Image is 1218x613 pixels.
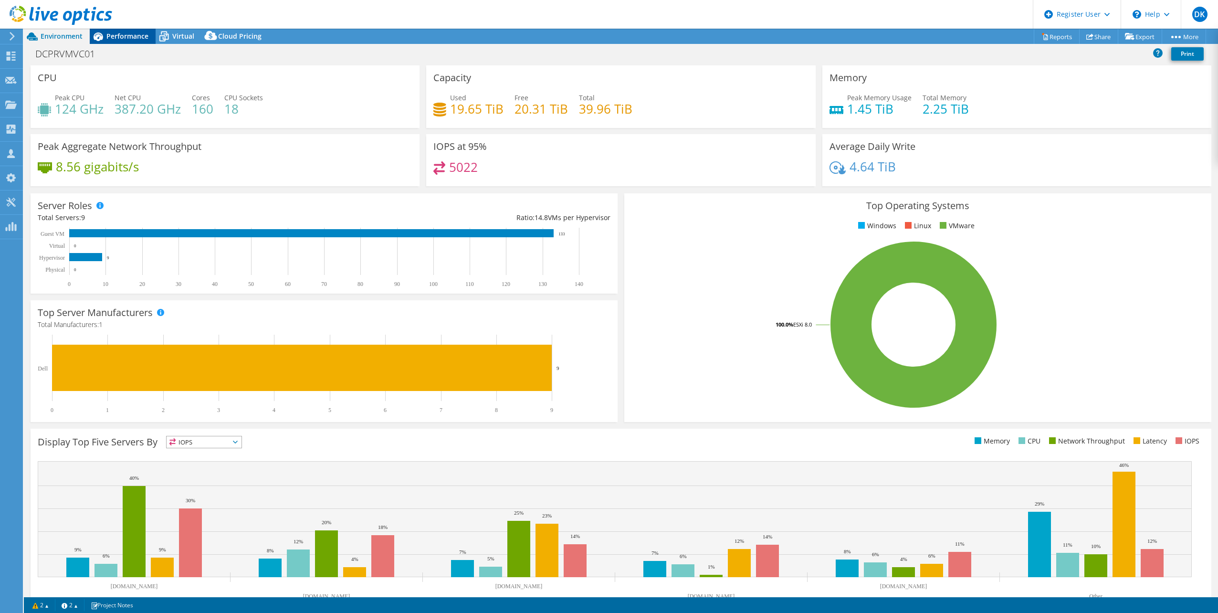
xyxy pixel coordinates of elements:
[1063,542,1072,548] text: 11%
[1147,538,1157,544] text: 12%
[433,73,471,83] h3: Capacity
[1034,29,1080,44] a: Reports
[186,497,195,503] text: 30%
[294,539,303,544] text: 12%
[433,141,487,152] h3: IOPS at 95%
[688,593,735,600] text: [DOMAIN_NAME]
[103,281,108,287] text: 10
[459,549,466,555] text: 7%
[38,319,610,330] h4: Total Manufacturers:
[74,267,76,272] text: 0
[1089,593,1102,600] text: Other
[955,541,965,547] text: 11%
[74,547,82,552] text: 9%
[487,556,494,561] text: 5%
[55,104,104,114] h4: 124 GHz
[45,266,65,273] text: Physical
[303,593,350,600] text: [DOMAIN_NAME]
[68,281,71,287] text: 0
[273,407,275,413] text: 4
[38,307,153,318] h3: Top Server Manufacturers
[575,281,583,287] text: 140
[81,213,85,222] span: 9
[514,104,568,114] h4: 20.31 TiB
[928,553,935,559] text: 6%
[321,281,327,287] text: 70
[1133,10,1141,19] svg: \n
[440,407,442,413] text: 7
[1162,29,1206,44] a: More
[937,221,975,231] li: VMware
[285,281,291,287] text: 60
[1091,543,1101,549] text: 10%
[328,407,331,413] text: 5
[394,281,400,287] text: 90
[129,475,139,481] text: 40%
[558,232,565,236] text: 133
[55,93,84,102] span: Peak CPU
[1079,29,1118,44] a: Share
[39,254,65,261] text: Hypervisor
[38,212,324,223] div: Total Servers:
[735,538,744,544] text: 12%
[502,281,510,287] text: 120
[449,162,478,172] h4: 5022
[224,104,263,114] h4: 18
[212,281,218,287] text: 40
[248,281,254,287] text: 50
[324,212,610,223] div: Ratio: VMs per Hypervisor
[159,547,166,552] text: 9%
[1035,501,1044,507] text: 29%
[429,281,438,287] text: 100
[538,281,547,287] text: 130
[74,243,76,248] text: 0
[579,93,595,102] span: Total
[172,32,194,41] span: Virtual
[631,201,1204,211] h3: Top Operating Systems
[829,73,867,83] h3: Memory
[56,161,139,172] h4: 8.56 gigabits/s
[176,281,181,287] text: 30
[41,32,83,41] span: Environment
[872,551,879,557] text: 6%
[829,141,915,152] h3: Average Daily Write
[38,201,92,211] h3: Server Roles
[844,549,851,554] text: 8%
[99,320,103,329] span: 1
[38,141,201,152] h3: Peak Aggregate Network Throughput
[267,548,274,553] text: 8%
[972,436,1010,446] li: Memory
[776,321,793,328] tspan: 100.0%
[49,243,65,249] text: Virtual
[384,407,387,413] text: 6
[680,553,687,559] text: 6%
[106,32,148,41] span: Performance
[115,93,141,102] span: Net CPU
[115,104,181,114] h4: 387.20 GHz
[514,93,528,102] span: Free
[224,93,263,102] span: CPU Sockets
[923,104,969,114] h4: 2.25 TiB
[351,556,358,562] text: 4%
[378,524,388,530] text: 18%
[542,513,552,518] text: 23%
[192,93,210,102] span: Cores
[923,93,966,102] span: Total Memory
[651,550,659,556] text: 7%
[880,583,927,590] text: [DOMAIN_NAME]
[217,407,220,413] text: 3
[139,281,145,287] text: 20
[450,104,504,114] h4: 19.65 TiB
[1016,436,1040,446] li: CPU
[450,93,466,102] span: Used
[763,534,772,539] text: 14%
[103,553,110,559] text: 6%
[106,407,109,413] text: 1
[51,407,53,413] text: 0
[570,533,580,539] text: 14%
[41,231,64,237] text: Guest VM
[107,255,109,260] text: 9
[514,510,524,516] text: 25%
[322,519,331,525] text: 20%
[556,365,559,371] text: 9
